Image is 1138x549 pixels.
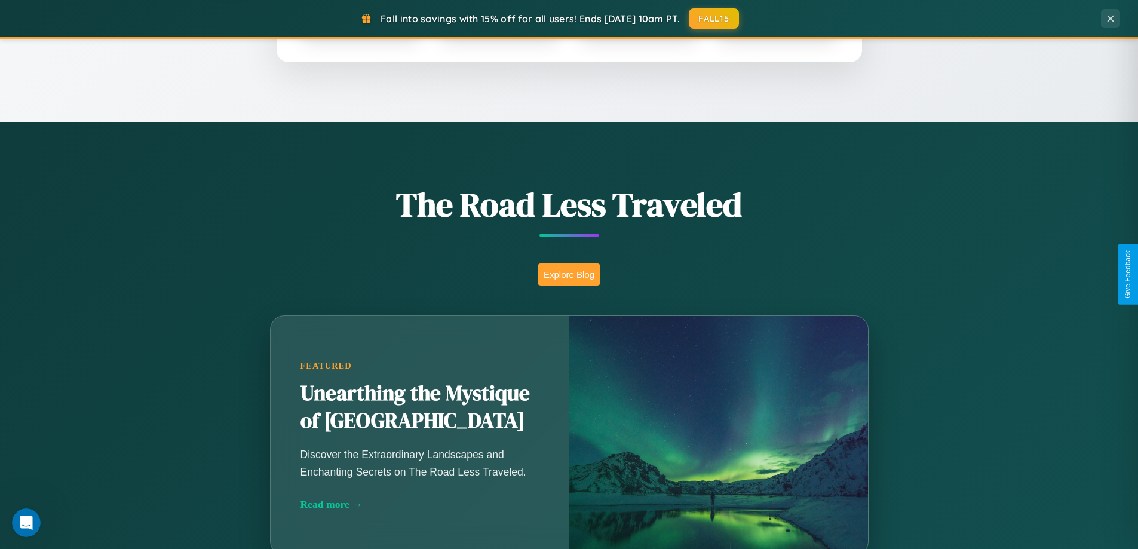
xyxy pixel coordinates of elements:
p: Discover the Extraordinary Landscapes and Enchanting Secrets on The Road Less Traveled. [300,446,539,480]
h1: The Road Less Traveled [211,182,928,228]
div: Featured [300,361,539,371]
div: Read more → [300,498,539,511]
h2: Unearthing the Mystique of [GEOGRAPHIC_DATA] [300,380,539,435]
button: Explore Blog [538,263,600,286]
iframe: Intercom live chat [12,508,41,537]
button: FALL15 [689,8,739,29]
span: Fall into savings with 15% off for all users! Ends [DATE] 10am PT. [381,13,680,24]
div: Give Feedback [1124,250,1132,299]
